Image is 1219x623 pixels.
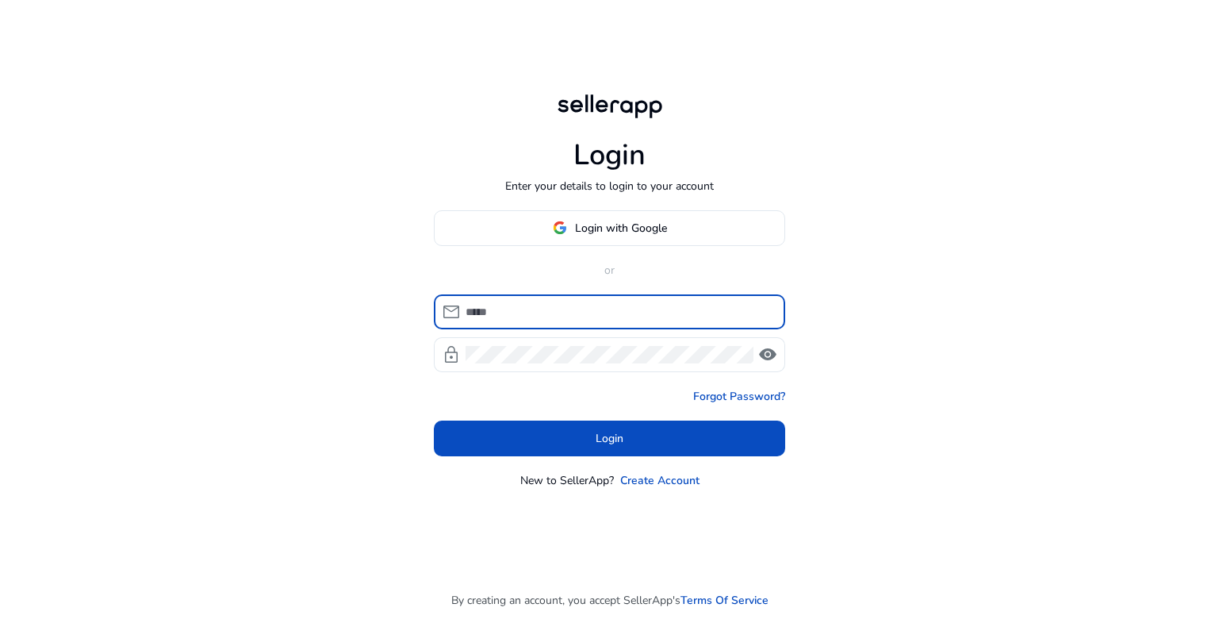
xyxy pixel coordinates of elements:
span: lock [442,345,461,364]
a: Terms Of Service [680,592,769,609]
h1: Login [573,138,646,172]
p: or [434,262,785,279]
a: Forgot Password? [693,388,785,405]
a: Create Account [620,472,700,489]
button: Login with Google [434,210,785,246]
span: Login [596,430,623,447]
p: New to SellerApp? [520,472,614,489]
span: visibility [758,345,777,364]
button: Login [434,421,785,456]
span: mail [442,302,461,321]
p: Enter your details to login to your account [505,178,714,194]
img: google-logo.svg [553,221,567,235]
span: Login with Google [575,220,667,237]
